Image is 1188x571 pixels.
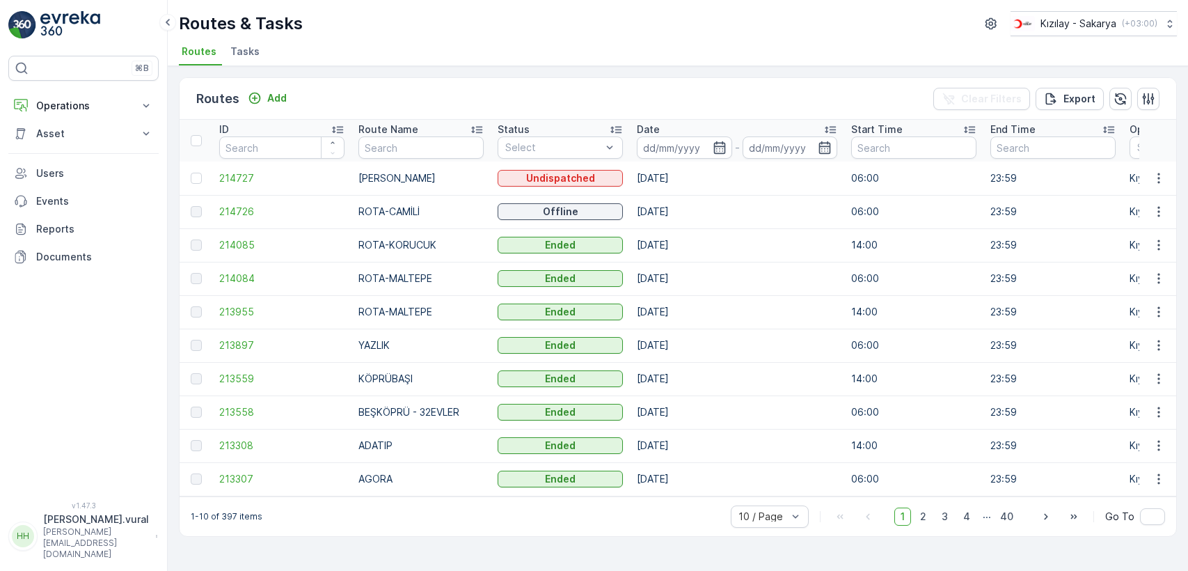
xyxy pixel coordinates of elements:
span: v 1.47.3 [8,501,159,510]
span: Go To [1105,510,1134,524]
td: 23:59 [983,396,1123,429]
td: 14:00 [844,228,983,262]
button: Operations [8,92,159,120]
span: 1 [894,508,911,526]
p: ⌘B [135,63,149,74]
span: Routes [182,45,216,58]
button: Ended [498,404,623,421]
input: Search [851,136,976,159]
td: [DATE] [630,228,844,262]
a: 213307 [219,472,344,486]
td: 14:00 [844,429,983,462]
td: 23:59 [983,195,1123,228]
a: Reports [8,215,159,243]
td: 23:59 [983,429,1123,462]
input: dd/mm/yyyy [743,136,838,159]
p: Start Time [851,123,903,136]
td: 06:00 [844,462,983,496]
a: Events [8,187,159,215]
p: ( +03:00 ) [1122,18,1157,29]
span: 213897 [219,338,344,352]
p: Ended [545,238,576,252]
input: dd/mm/yyyy [637,136,732,159]
button: Ended [498,270,623,287]
button: Ended [498,437,623,454]
a: 214085 [219,238,344,252]
p: Ended [545,405,576,419]
div: Toggle Row Selected [191,474,202,485]
a: 214726 [219,205,344,219]
p: Ended [545,305,576,319]
button: Ended [498,304,623,320]
td: 14:00 [844,362,983,396]
p: Operation [1130,123,1178,136]
a: 213308 [219,439,344,453]
a: Users [8,159,159,187]
p: 1-10 of 397 items [191,511,262,522]
td: KÖPRÜBAŞI [351,362,491,396]
p: Asset [36,127,131,141]
a: Documents [8,243,159,271]
div: Toggle Row Selected [191,440,202,451]
p: Routes [196,89,239,109]
a: 214727 [219,171,344,185]
td: [DATE] [630,195,844,228]
p: Undispatched [526,171,595,185]
input: Search [358,136,484,159]
td: [DATE] [630,162,844,195]
a: 213559 [219,372,344,386]
span: 4 [957,508,976,526]
span: 2 [914,508,933,526]
button: Export [1036,88,1104,110]
span: 3 [935,508,954,526]
p: Routes & Tasks [179,13,303,35]
input: Search [990,136,1116,159]
img: logo [8,11,36,39]
div: Toggle Row Selected [191,240,202,251]
button: Ended [498,237,623,253]
p: Route Name [358,123,418,136]
p: Add [267,91,287,105]
td: [DATE] [630,362,844,396]
p: Select [505,141,601,155]
button: HH[PERSON_NAME].vural[PERSON_NAME][EMAIL_ADDRESS][DOMAIN_NAME] [8,513,159,560]
a: 214084 [219,272,344,285]
div: Toggle Row Selected [191,273,202,284]
td: [PERSON_NAME] [351,162,491,195]
p: Export [1063,92,1095,106]
p: Documents [36,250,153,264]
p: Ended [545,272,576,285]
td: ROTA-KORUCUK [351,228,491,262]
p: Clear Filters [961,92,1022,106]
td: AGORA [351,462,491,496]
div: Toggle Row Selected [191,206,202,217]
p: [PERSON_NAME].vural [43,513,149,526]
td: 06:00 [844,396,983,429]
div: Toggle Row Selected [191,373,202,384]
p: - [735,139,740,156]
span: Tasks [230,45,260,58]
td: BEŞKÖPRÜ - 32EVLER [351,396,491,429]
button: Undispatched [498,170,623,187]
td: 14:00 [844,295,983,329]
p: Ended [545,472,576,486]
button: Clear Filters [933,88,1030,110]
p: [PERSON_NAME][EMAIL_ADDRESS][DOMAIN_NAME] [43,526,149,560]
td: [DATE] [630,329,844,362]
td: ROTA-CAMİLİ [351,195,491,228]
img: logo_light-DOdMpM7g.png [40,11,100,39]
span: 40 [994,508,1020,526]
td: 06:00 [844,195,983,228]
td: [DATE] [630,295,844,329]
td: [DATE] [630,429,844,462]
p: Kızılay - Sakarya [1040,17,1116,31]
td: 23:59 [983,262,1123,295]
div: Toggle Row Selected [191,173,202,184]
img: k%C4%B1z%C4%B1lay_DTAvauz.png [1011,16,1035,31]
button: Offline [498,203,623,220]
